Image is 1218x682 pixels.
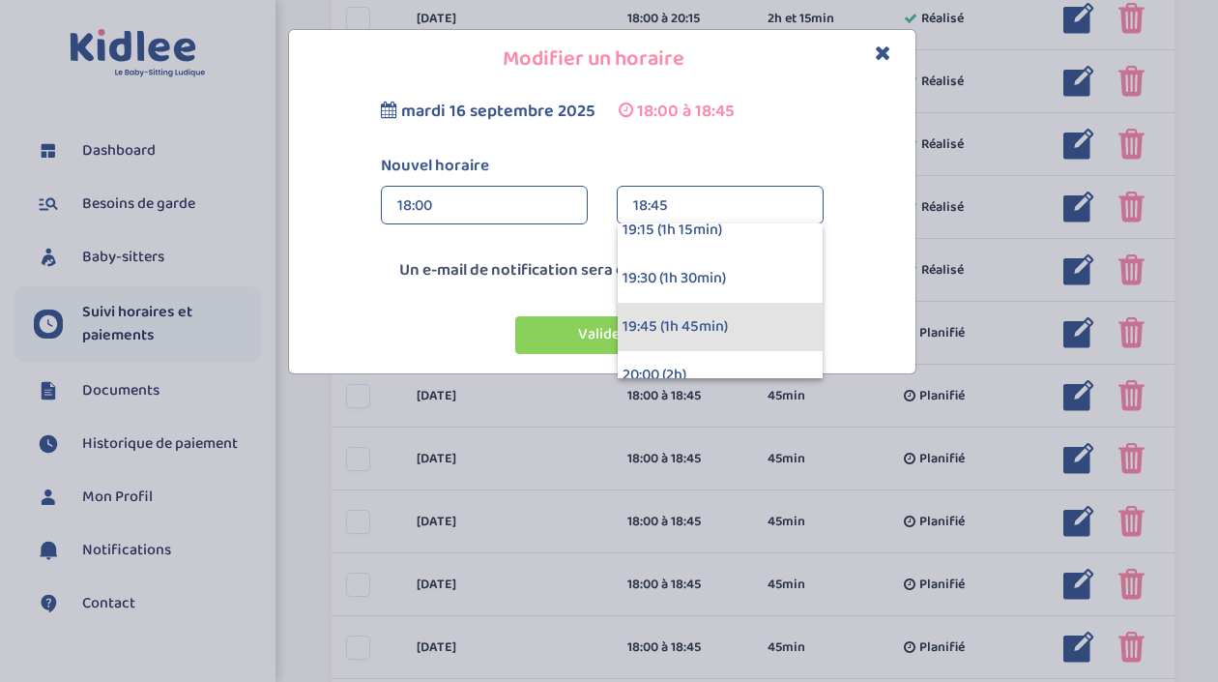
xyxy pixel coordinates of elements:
p: Un e-mail de notification sera envoyé à [294,258,911,283]
span: 18:00 à 18:45 [637,98,735,125]
h4: Modifier un horaire [304,44,901,74]
div: 20:00 (2h) [618,351,823,400]
div: 19:15 (1h 15min) [618,206,823,254]
div: 18:00 [397,187,571,225]
div: 18:45 [633,187,807,225]
span: mardi 16 septembre 2025 [401,98,595,125]
div: 19:45 (1h 45min) [618,303,823,351]
button: Close [875,43,891,65]
label: Nouvel horaire [366,154,838,179]
button: Valider [515,316,689,354]
div: 19:30 (1h 30min) [618,254,823,303]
